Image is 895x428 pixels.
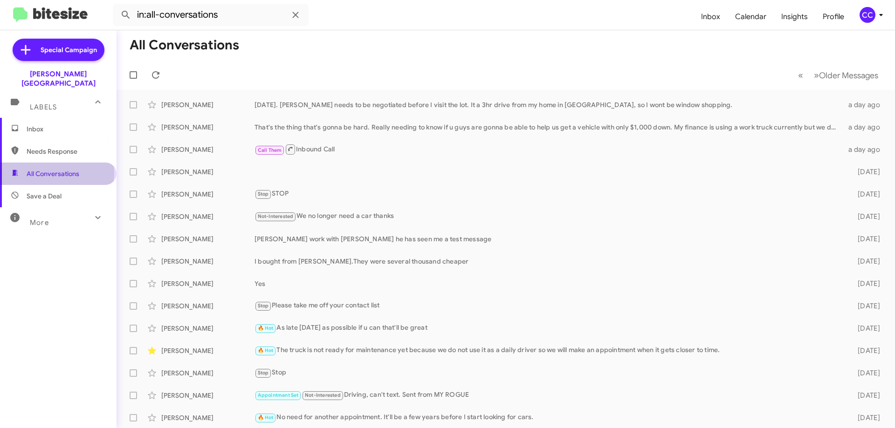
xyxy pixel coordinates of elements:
div: [PERSON_NAME] [161,413,255,422]
div: No need for another appointment. It'll be a few years before I start looking for cars. [255,412,843,423]
span: Not-Interested [258,213,294,219]
div: [PERSON_NAME] [161,234,255,244]
a: Profile [815,3,852,30]
div: Driving, can't text. Sent from MY ROGUE [255,390,843,401]
span: 🔥 Hot [258,414,274,421]
span: 🔥 Hot [258,325,274,331]
span: Stop [258,370,269,376]
div: [PERSON_NAME] [161,391,255,400]
div: As late [DATE] as possible if u can that'll be great [255,323,843,333]
div: [DATE] [843,391,888,400]
span: Save a Deal [27,191,62,201]
div: [PERSON_NAME] [161,346,255,355]
div: [DATE] [843,257,888,266]
div: STOP [255,189,843,199]
h1: All Conversations [130,38,239,53]
span: All Conversations [27,169,79,178]
a: Inbox [694,3,728,30]
div: [PERSON_NAME] [161,145,255,154]
div: [DATE] [843,279,888,288]
div: [PERSON_NAME] [161,279,255,288]
button: CC [852,7,885,23]
div: [DATE] [843,324,888,333]
div: [DATE] [843,212,888,221]
div: Stop [255,367,843,378]
span: Older Messages [819,70,878,81]
nav: Page navigation example [793,66,884,85]
div: Please take me off your contact list [255,300,843,311]
span: Appointment Set [258,392,299,398]
span: Inbox [27,124,106,134]
span: Stop [258,191,269,197]
button: Next [808,66,884,85]
div: [PERSON_NAME] [161,368,255,378]
div: [PERSON_NAME] [161,257,255,266]
div: [DATE] [843,413,888,422]
div: I bought from [PERSON_NAME].They were several thousand cheaper [255,257,843,266]
div: [DATE] [843,368,888,378]
div: [PERSON_NAME] [161,167,255,177]
div: [DATE] [843,301,888,311]
div: Inbound Call [255,143,843,155]
div: [DATE] [843,190,888,199]
div: [DATE] [843,234,888,244]
span: Not-Interested [305,392,341,398]
span: » [814,69,819,81]
span: 🔥 Hot [258,347,274,353]
div: [DATE] [843,167,888,177]
div: a day ago [843,100,888,109]
span: Special Campaign [41,45,97,54]
div: [PERSON_NAME] [161,324,255,333]
span: Call Them [258,147,282,153]
a: Insights [774,3,815,30]
button: Previous [792,66,809,85]
span: More [30,218,49,227]
input: Search [113,4,309,26]
a: Calendar [728,3,774,30]
div: CC [860,7,875,23]
div: We no longer need a car thanks [255,211,843,222]
div: [DATE]. [PERSON_NAME] needs to be negotiated before I visit the lot. It a 3hr drive from my home ... [255,100,843,109]
span: Needs Response [27,147,106,156]
div: [PERSON_NAME] [161,190,255,199]
div: [PERSON_NAME] work with [PERSON_NAME] he has seen me a test message [255,234,843,244]
div: [DATE] [843,346,888,355]
span: « [798,69,803,81]
div: a day ago [843,122,888,132]
span: Labels [30,103,57,111]
div: That's the thing that's gonna be hard. Really needing to know if u guys are gonna be able to help... [255,122,843,132]
div: The truck is not ready for maintenance yet because we do not use it as a daily driver so we will ... [255,345,843,356]
div: [PERSON_NAME] [161,100,255,109]
div: Yes [255,279,843,288]
div: [PERSON_NAME] [161,212,255,221]
a: Special Campaign [13,39,104,61]
div: a day ago [843,145,888,154]
div: [PERSON_NAME] [161,122,255,132]
div: [PERSON_NAME] [161,301,255,311]
span: Stop [258,303,269,309]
